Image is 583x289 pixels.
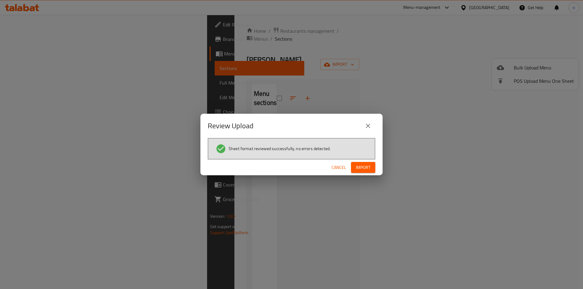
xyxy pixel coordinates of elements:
[208,121,254,131] h2: Review Upload
[229,146,330,152] span: Sheet format reviewed successfully, no errors detected.
[351,162,375,173] button: Import
[356,164,370,171] span: Import
[329,162,349,173] button: Cancel
[361,119,375,133] button: close
[332,164,346,171] span: Cancel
